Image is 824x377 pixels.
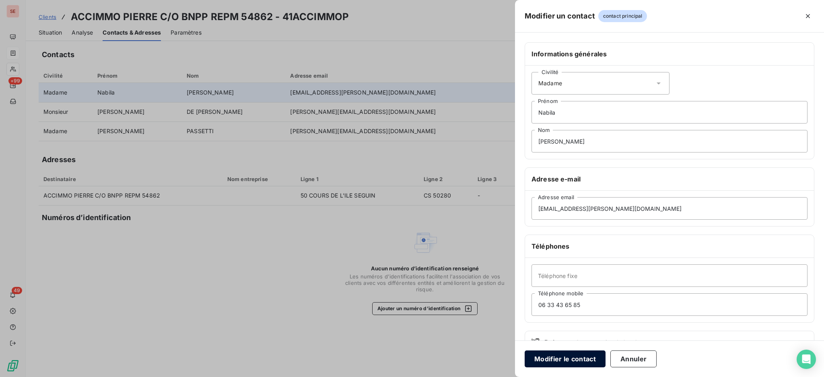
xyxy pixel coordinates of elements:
div: Relance [531,338,808,347]
span: contact principal [598,10,647,22]
div: Open Intercom Messenger [797,350,816,369]
input: placeholder [531,101,808,124]
button: Modifier le contact [525,350,606,367]
span: - Segmentation de la relance [572,338,649,346]
button: Annuler [610,350,657,367]
h5: Modifier un contact [525,10,595,22]
h6: Téléphones [531,241,808,251]
input: placeholder [531,130,808,152]
input: placeholder [531,264,808,287]
input: placeholder [531,293,808,316]
span: Madame [538,79,562,87]
h6: Adresse e-mail [531,174,808,184]
input: placeholder [531,197,808,220]
h6: Informations générales [531,49,808,59]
